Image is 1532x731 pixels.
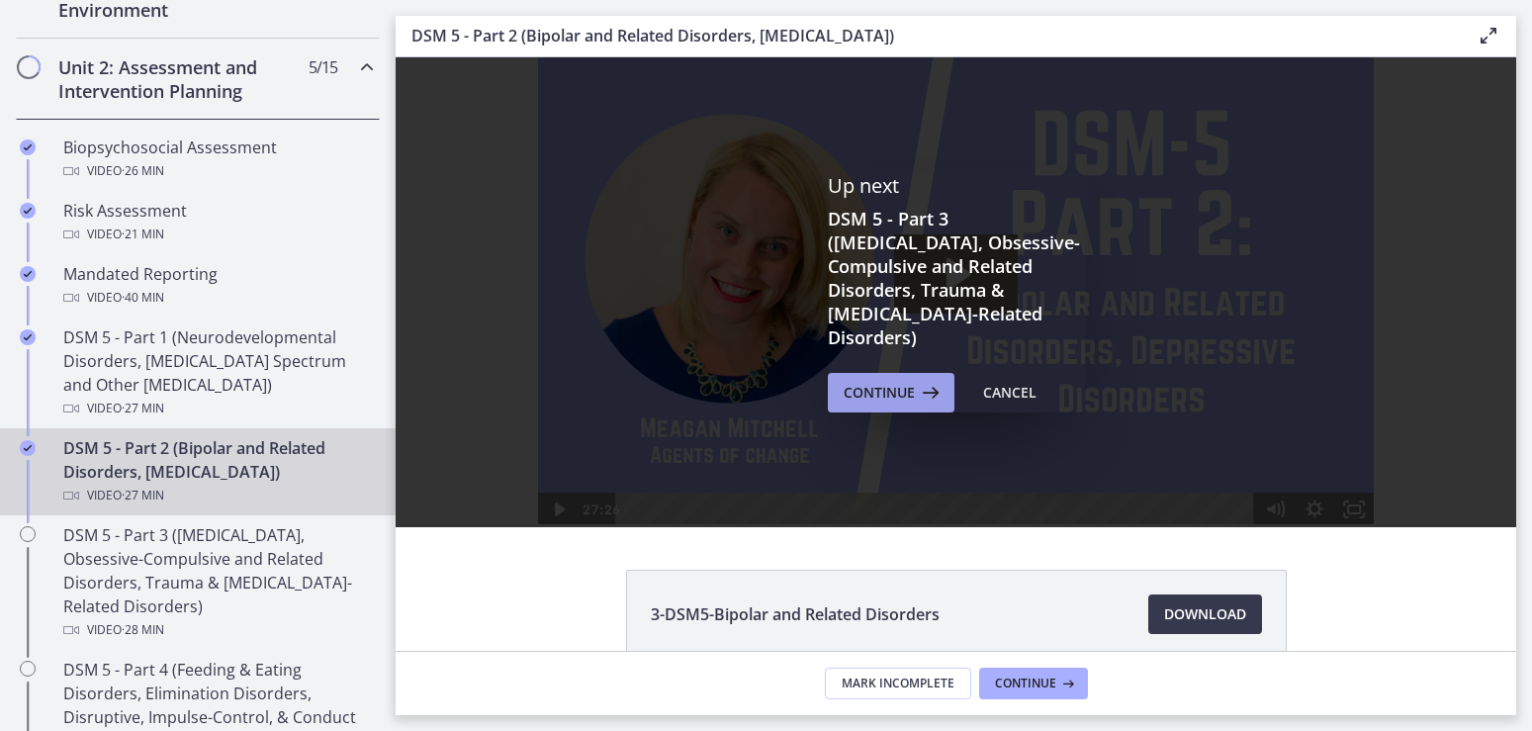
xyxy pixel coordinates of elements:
[122,484,164,507] span: · 27 min
[825,668,971,699] button: Mark Incomplete
[63,262,372,310] div: Mandated Reporting
[967,373,1052,412] button: Cancel
[63,286,372,310] div: Video
[63,199,372,246] div: Risk Assessment
[20,203,36,219] i: Completed
[828,207,1085,349] h3: DSM 5 - Part 3 ([MEDICAL_DATA], Obsessive-Compulsive and Related Disorders, Trauma & [MEDICAL_DAT...
[122,159,164,183] span: · 26 min
[309,55,337,79] span: 5 / 15
[979,668,1088,699] button: Continue
[939,435,978,469] button: Fullscreen
[651,602,940,626] span: 3-DSM5-Bipolar and Related Disorders
[63,523,372,642] div: DSM 5 - Part 3 ([MEDICAL_DATA], Obsessive-Compulsive and Related Disorders, Trauma & [MEDICAL_DAT...
[859,435,899,469] button: Mute
[995,676,1056,691] span: Continue
[122,618,164,642] span: · 28 min
[411,24,1445,47] h3: DSM 5 - Part 2 (Bipolar and Related Disorders, [MEDICAL_DATA])
[20,139,36,155] i: Completed
[20,266,36,282] i: Completed
[498,177,622,256] button: Play Video: cmseb8ng0h0c72v8tff0.mp4
[899,435,939,469] button: Show settings menu
[842,676,954,691] span: Mark Incomplete
[122,397,164,420] span: · 27 min
[20,329,36,345] i: Completed
[828,173,1085,199] p: Up next
[63,618,372,642] div: Video
[63,397,372,420] div: Video
[63,484,372,507] div: Video
[20,440,36,456] i: Completed
[983,381,1036,405] div: Cancel
[63,325,372,420] div: DSM 5 - Part 1 (Neurodevelopmental Disorders, [MEDICAL_DATA] Spectrum and Other [MEDICAL_DATA])
[1148,594,1262,634] a: Download
[828,373,954,412] button: Continue
[122,286,164,310] span: · 40 min
[63,223,372,246] div: Video
[844,381,915,405] span: Continue
[63,159,372,183] div: Video
[1164,602,1246,626] span: Download
[234,435,849,469] div: Playbar
[63,136,372,183] div: Biopsychosocial Assessment
[142,435,182,469] button: Play Video
[122,223,164,246] span: · 21 min
[63,436,372,507] div: DSM 5 - Part 2 (Bipolar and Related Disorders, [MEDICAL_DATA])
[58,55,300,103] h2: Unit 2: Assessment and Intervention Planning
